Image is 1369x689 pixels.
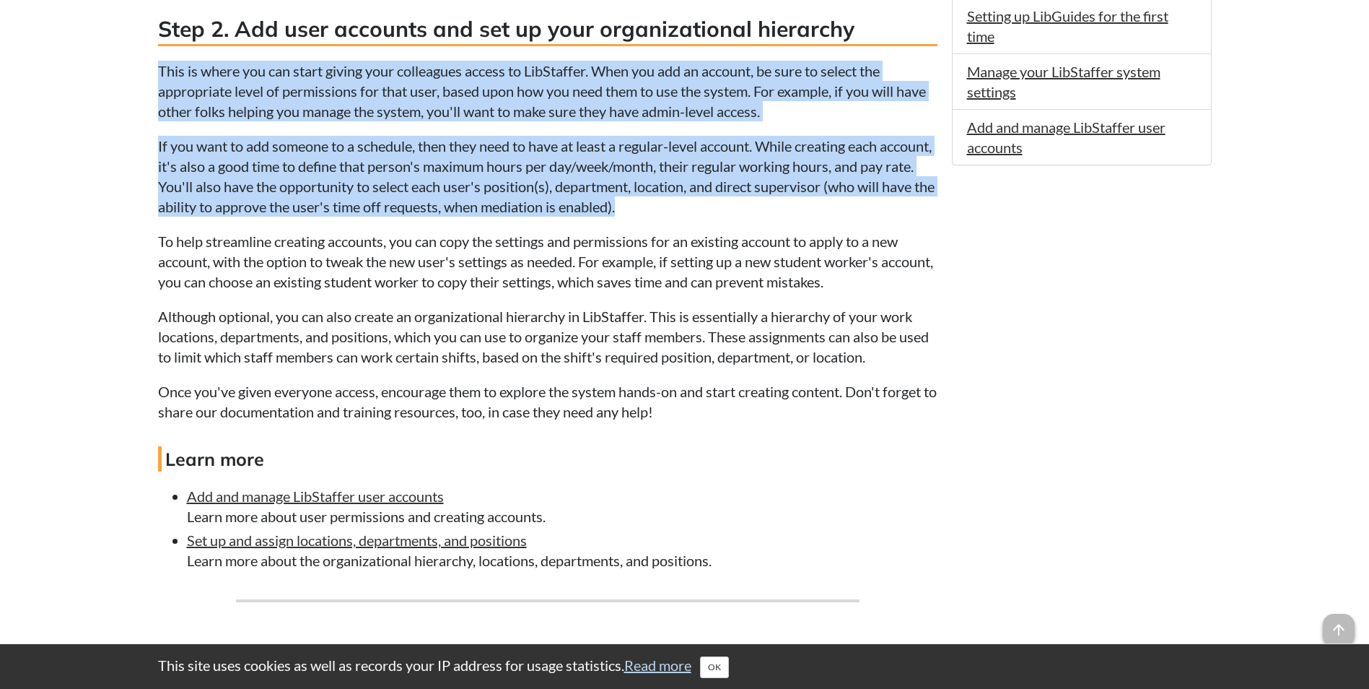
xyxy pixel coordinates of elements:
span: arrow_upward [1323,614,1355,646]
p: This is where you can start giving your colleagues access to LibStaffer. When you add an account,... [158,61,937,121]
button: Close [700,656,729,678]
p: Although optional, you can also create an organizational hierarchy in LibStaffer. This is essenti... [158,306,937,367]
h4: Learn more [158,446,937,472]
div: This site uses cookies as well as records your IP address for usage statistics. [144,655,1226,678]
a: Setting up LibGuides for the first time [967,7,1168,45]
p: To help streamline creating accounts, you can copy the settings and permissions for an existing a... [158,231,937,292]
a: Add and manage LibStaffer user accounts [187,487,444,505]
h3: Step 3. Add holidays & time off categories [158,638,937,671]
a: arrow_upward [1323,615,1355,633]
a: Add and manage LibStaffer user accounts [967,118,1165,156]
li: Learn more about the organizational hierarchy, locations, departments, and positions. [187,530,937,571]
a: Manage your LibStaffer system settings [967,63,1160,100]
p: If you want to add someone to a schedule, then they need to have at least a regular-level account... [158,136,937,217]
a: Read more [624,656,691,674]
a: Set up and assign locations, departments, and positions [187,532,527,549]
li: Learn more about user permissions and creating accounts. [187,486,937,526]
p: Once you've given everyone access, encourage them to explore the system hands-on and start creati... [158,381,937,422]
h3: Step 2. Add user accounts and set up your organizational hierarchy [158,14,937,46]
